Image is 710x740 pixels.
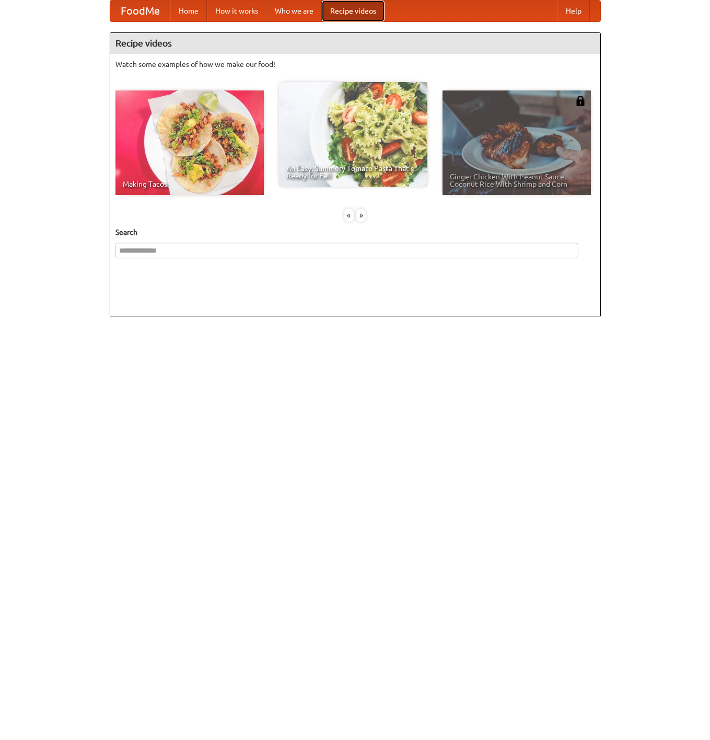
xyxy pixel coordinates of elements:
a: How it works [207,1,266,21]
a: Home [170,1,207,21]
span: Making Tacos [123,180,257,188]
a: Who we are [266,1,322,21]
span: An Easy, Summery Tomato Pasta That's Ready for Fall [286,165,420,179]
a: Making Tacos [115,90,264,195]
a: Recipe videos [322,1,385,21]
a: An Easy, Summery Tomato Pasta That's Ready for Fall [279,82,427,187]
a: FoodMe [110,1,170,21]
img: 483408.png [575,96,586,106]
p: Watch some examples of how we make our food! [115,59,595,70]
h5: Search [115,227,595,237]
div: » [356,209,366,222]
a: Help [557,1,590,21]
h4: Recipe videos [110,33,600,54]
div: « [344,209,354,222]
